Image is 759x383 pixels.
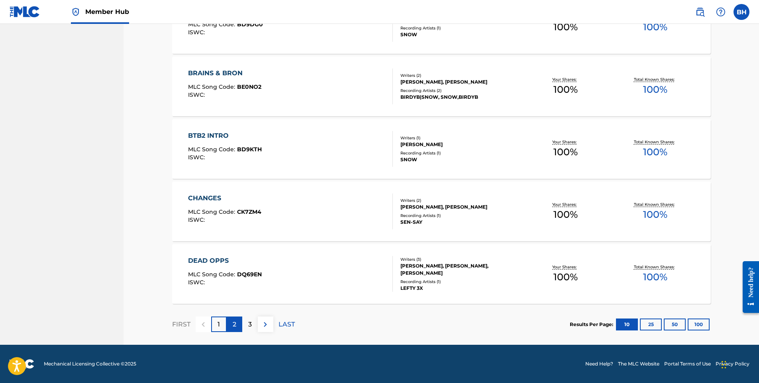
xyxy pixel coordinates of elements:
[237,21,263,28] span: BD9DG0
[713,4,729,20] div: Help
[188,131,262,141] div: BTB2 INTRO
[188,21,237,28] span: MLC Song Code :
[734,4,749,20] div: User Menu
[400,135,521,141] div: Writers ( 1 )
[643,270,667,284] span: 100 %
[553,270,578,284] span: 100 %
[233,320,236,329] p: 2
[188,83,237,90] span: MLC Song Code :
[237,146,262,153] span: BD9KTH
[400,285,521,292] div: LEFTY 3X
[695,7,705,17] img: search
[400,203,521,211] div: [PERSON_NAME], [PERSON_NAME]
[237,271,262,278] span: DQ69EN
[188,91,207,98] span: ISWC :
[688,319,710,330] button: 100
[400,150,521,156] div: Recording Artists ( 1 )
[616,319,638,330] button: 10
[716,7,726,17] img: help
[248,320,252,329] p: 3
[10,6,40,18] img: MLC Logo
[643,207,667,222] span: 100 %
[188,279,207,286] span: ISWC :
[85,7,129,16] span: Member Hub
[664,360,711,367] a: Portal Terms of Use
[634,76,677,82] p: Total Known Shares:
[400,31,521,38] div: SNOW
[634,201,677,207] p: Total Known Shares:
[643,20,667,34] span: 100 %
[261,320,270,329] img: right
[400,219,521,226] div: SEN-SAY
[44,360,136,367] span: Mechanical Licensing Collective © 2025
[71,7,80,17] img: Top Rightsholder
[188,208,237,215] span: MLC Song Code :
[172,182,711,241] a: CHANGESMLC Song Code:CK7ZM4ISWC:Writers (2)[PERSON_NAME], [PERSON_NAME]Recording Artists (1)SEN-S...
[634,139,677,145] p: Total Known Shares:
[716,360,749,367] a: Privacy Policy
[634,264,677,270] p: Total Known Shares:
[172,57,711,116] a: BRAINS & BRONMLC Song Code:BE0NO2ISWC:Writers (2)[PERSON_NAME], [PERSON_NAME]Recording Artists (2...
[188,29,207,36] span: ISWC :
[553,82,578,97] span: 100 %
[188,154,207,161] span: ISWC :
[218,320,220,329] p: 1
[400,25,521,31] div: Recording Artists ( 1 )
[664,319,686,330] button: 50
[553,20,578,34] span: 100 %
[553,145,578,159] span: 100 %
[553,207,578,222] span: 100 %
[188,193,261,203] div: CHANGES
[400,279,521,285] div: Recording Artists ( 1 )
[640,319,662,330] button: 25
[172,244,711,304] a: DEAD OPPSMLC Song Code:DQ69ENISWC:Writers (3)[PERSON_NAME], [PERSON_NAME], [PERSON_NAME]Recording...
[400,141,521,148] div: [PERSON_NAME]
[172,119,711,179] a: BTB2 INTROMLC Song Code:BD9KTHISWC:Writers (1)[PERSON_NAME]Recording Artists (1)SNOWYour Shares:1...
[570,321,615,328] p: Results Per Page:
[172,320,190,329] p: FIRST
[585,360,613,367] a: Need Help?
[400,88,521,94] div: Recording Artists ( 2 )
[188,271,237,278] span: MLC Song Code :
[278,320,295,329] p: LAST
[400,256,521,262] div: Writers ( 3 )
[643,145,667,159] span: 100 %
[237,83,261,90] span: BE0NO2
[643,82,667,97] span: 100 %
[400,72,521,78] div: Writers ( 2 )
[10,359,34,369] img: logo
[552,264,579,270] p: Your Shares:
[400,262,521,277] div: [PERSON_NAME], [PERSON_NAME], [PERSON_NAME]
[188,256,262,266] div: DEAD OPPS
[552,201,579,207] p: Your Shares:
[400,94,521,101] div: BIRDYB|SNOW, SNOW,BIRDYB
[722,353,726,377] div: Drag
[400,156,521,163] div: SNOW
[188,146,237,153] span: MLC Song Code :
[400,78,521,86] div: [PERSON_NAME], [PERSON_NAME]
[552,76,579,82] p: Your Shares:
[188,216,207,223] span: ISWC :
[237,208,261,215] span: CK7ZM4
[552,139,579,145] p: Your Shares:
[737,255,759,319] iframe: Resource Center
[400,213,521,219] div: Recording Artists ( 1 )
[692,4,708,20] a: Public Search
[618,360,659,367] a: The MLC Website
[400,197,521,203] div: Writers ( 2 )
[188,68,261,78] div: BRAINS & BRON
[719,345,759,383] iframe: Chat Widget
